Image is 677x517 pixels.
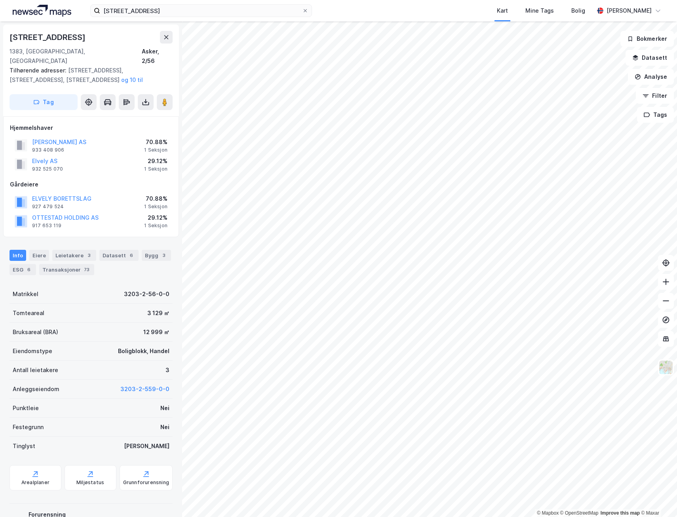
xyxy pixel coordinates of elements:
div: Bruksareal (BRA) [13,327,58,337]
div: Info [10,250,26,261]
div: 70.88% [144,137,167,147]
div: Kart [497,6,508,15]
div: 70.88% [144,194,167,203]
div: Bolig [571,6,585,15]
div: [PERSON_NAME] [607,6,652,15]
div: 6 [25,266,33,274]
div: Nei [160,422,169,432]
div: 3203-2-56-0-0 [124,289,169,299]
input: Søk på adresse, matrikkel, gårdeiere, leietakere eller personer [100,5,302,17]
div: Leietakere [52,250,96,261]
div: Eiere [29,250,49,261]
div: Miljøstatus [76,479,104,486]
div: 29.12% [144,156,167,166]
button: Datasett [626,50,674,66]
div: 6 [127,251,135,259]
div: Eiendomstype [13,346,52,356]
div: Nei [160,403,169,413]
div: 3 [165,365,169,375]
div: 1383, [GEOGRAPHIC_DATA], [GEOGRAPHIC_DATA] [10,47,142,66]
img: Z [658,360,673,375]
div: [STREET_ADDRESS] [10,31,87,44]
div: 29.12% [144,213,167,222]
button: Tag [10,94,78,110]
div: 933 408 906 [32,147,64,153]
div: [PERSON_NAME] [124,441,169,451]
div: 3 [160,251,168,259]
div: 3 [85,251,93,259]
button: Bokmerker [620,31,674,47]
div: Asker, 2/56 [142,47,173,66]
div: 927 479 524 [32,203,64,210]
div: 1 Seksjon [144,222,167,229]
div: Tinglyst [13,441,35,451]
button: Filter [636,88,674,104]
div: Transaksjoner [39,264,94,275]
div: Matrikkel [13,289,38,299]
div: 12 999 ㎡ [143,327,169,337]
a: OpenStreetMap [560,510,599,516]
div: 1 Seksjon [144,166,167,172]
div: 917 653 119 [32,222,61,229]
div: 1 Seksjon [144,147,167,153]
div: Gårdeiere [10,180,172,189]
div: Festegrunn [13,422,44,432]
div: Anleggseiendom [13,384,59,394]
div: Antall leietakere [13,365,58,375]
span: Tilhørende adresser: [10,67,68,74]
div: 3 129 ㎡ [147,308,169,318]
div: 932 525 070 [32,166,63,172]
div: Hjemmelshaver [10,123,172,133]
button: Tags [637,107,674,123]
div: ESG [10,264,36,275]
div: Datasett [99,250,139,261]
div: Mine Tags [525,6,554,15]
button: 3203-2-559-0-0 [120,384,169,394]
img: logo.a4113a55bc3d86da70a041830d287a7e.svg [13,5,71,17]
div: Punktleie [13,403,39,413]
div: Arealplaner [21,479,49,486]
button: Analyse [628,69,674,85]
div: Boligblokk, Handel [118,346,169,356]
div: Kontrollprogram for chat [637,479,677,517]
a: Mapbox [537,510,559,516]
div: Tomteareal [13,308,44,318]
a: Improve this map [601,510,640,516]
div: 1 Seksjon [144,203,167,210]
iframe: Chat Widget [637,479,677,517]
div: [STREET_ADDRESS], [STREET_ADDRESS], [STREET_ADDRESS] [10,66,166,85]
div: Bygg [142,250,171,261]
div: Grunnforurensning [123,479,169,486]
div: 73 [82,266,91,274]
